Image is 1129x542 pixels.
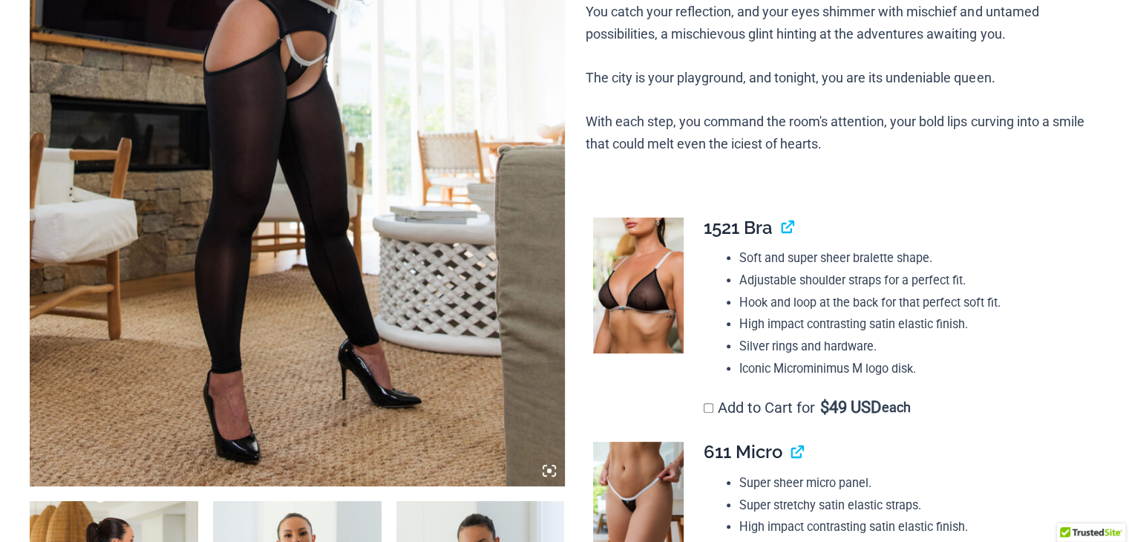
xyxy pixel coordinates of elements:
[739,336,1087,358] li: Silver rings and hardware.
[739,270,1087,292] li: Adjustable shoulder straps for a perfect fit.
[739,292,1087,314] li: Hook and loop at the back for that perfect soft fit.
[819,398,828,417] span: $
[739,358,1087,380] li: Iconic Microminimus M logo disk.
[739,247,1087,270] li: Soft and super sheer bralette shape.
[704,217,773,238] span: 1521 Bra
[704,403,713,413] input: Add to Cart for$49 USD each
[882,400,911,415] span: each
[704,399,912,417] label: Add to Cart for
[704,441,782,463] span: 611 Micro
[739,472,1087,494] li: Super sheer micro panel.
[593,218,684,353] img: Electric Illusion Noir 1521 Bra
[739,494,1087,517] li: Super stretchy satin elastic straps.
[739,313,1087,336] li: High impact contrasting satin elastic finish.
[739,516,1087,538] li: High impact contrasting satin elastic finish.
[819,400,880,415] span: 49 USD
